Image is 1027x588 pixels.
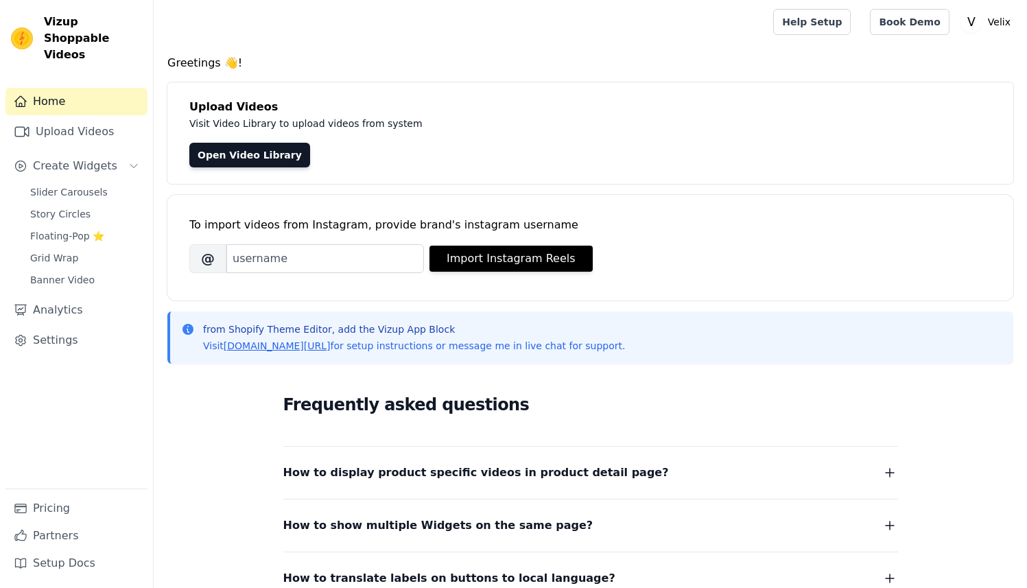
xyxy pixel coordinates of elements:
a: Floating-Pop ⭐ [22,226,147,246]
h4: Greetings 👋! [167,55,1013,71]
span: Banner Video [30,273,95,287]
a: Slider Carousels [22,183,147,202]
span: Grid Wrap [30,251,78,265]
span: How to show multiple Widgets on the same page? [283,516,593,535]
a: Banner Video [22,270,147,290]
a: Story Circles [22,204,147,224]
h4: Upload Videos [189,99,991,115]
span: Story Circles [30,207,91,221]
a: Analytics [5,296,147,324]
p: from Shopify Theme Editor, add the Vizup App Block [203,322,625,336]
h2: Frequently asked questions [283,391,898,419]
p: Velix [982,10,1016,34]
button: V Velix [960,10,1016,34]
a: Settings [5,327,147,354]
div: To import videos from Instagram, provide brand's instagram username [189,217,991,233]
p: Visit Video Library to upload videos from system [189,115,804,132]
span: How to translate labels on buttons to local language? [283,569,615,588]
span: Floating-Pop ⭐ [30,229,104,243]
button: How to show multiple Widgets on the same page? [283,516,898,535]
button: Import Instagram Reels [429,246,593,272]
a: Upload Videos [5,118,147,145]
a: Book Demo [870,9,949,35]
button: How to translate labels on buttons to local language? [283,569,898,588]
a: [DOMAIN_NAME][URL] [224,340,331,351]
a: Home [5,88,147,115]
span: How to display product specific videos in product detail page? [283,463,669,482]
span: Slider Carousels [30,185,108,199]
button: How to display product specific videos in product detail page? [283,463,898,482]
p: Visit for setup instructions or message me in live chat for support. [203,339,625,353]
span: Vizup Shoppable Videos [44,14,142,63]
a: Pricing [5,495,147,522]
input: username [226,244,424,273]
span: Create Widgets [33,158,117,174]
a: Partners [5,522,147,550]
img: Vizup [11,27,33,49]
a: Open Video Library [189,143,310,167]
a: Setup Docs [5,550,147,577]
a: Help Setup [773,9,851,35]
a: Grid Wrap [22,248,147,268]
text: V [967,15,976,29]
span: @ [189,244,226,273]
button: Create Widgets [5,152,147,180]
